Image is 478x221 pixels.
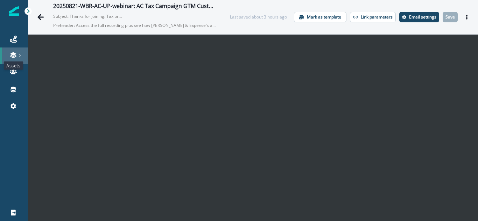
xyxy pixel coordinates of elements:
[53,10,123,20] p: Subject: Thanks for joining: Tax prep made simple
[34,10,48,24] button: Go back
[409,15,436,20] p: Email settings
[9,6,19,16] img: Inflection
[443,12,458,22] button: Save
[399,12,439,22] button: Settings
[53,3,213,10] div: 20250821-WBR-AC-UP-webinar: AC Tax Campaign GTM Cust Flup 1
[350,12,396,22] button: Link parameters
[53,20,216,31] p: Preheader: Access the full recording plus see how [PERSON_NAME] & Expense's automated receipt col...
[230,14,287,20] div: Last saved about 3 hours ago
[361,15,393,20] p: Link parameters
[461,12,472,22] button: Actions
[307,15,341,20] p: Mark as template
[445,15,455,20] p: Save
[294,12,346,22] button: Mark as template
